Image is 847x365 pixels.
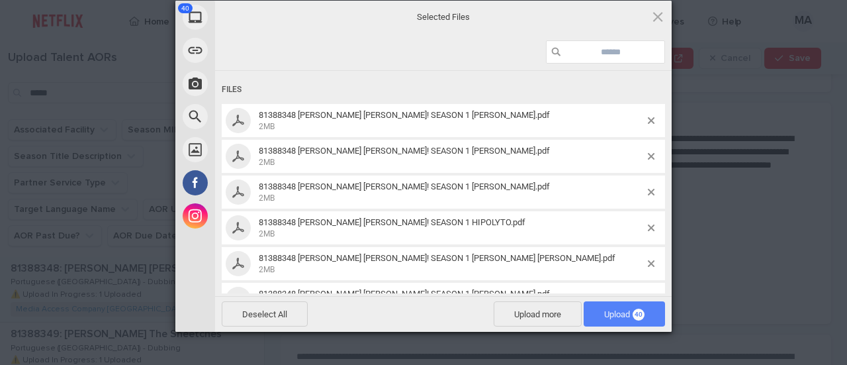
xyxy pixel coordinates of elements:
[259,193,275,203] span: 2MB
[259,289,550,299] span: 81388348 [PERSON_NAME] [PERSON_NAME]! SEASON 1 [PERSON_NAME].pdf
[604,309,645,319] span: Upload
[222,78,665,102] div: Files
[255,182,648,203] span: 81388348 DR. SEUSS’S HORTON! SEASON 1 GABY MILANI.pdf
[259,229,275,238] span: 2MB
[178,3,193,13] span: 40
[259,158,275,167] span: 2MB
[175,100,334,133] div: Web Search
[255,110,648,132] span: 81388348 DR. SEUSS’S HORTON! SEASON 1 FELIPE SUSHI.pdf
[255,253,648,275] span: 81388348 DR. SEUSS’S HORTON! SEASON 1 JOÃO VITOR MAFRA.pdf
[175,133,334,166] div: Unsplash
[175,1,334,34] div: My Device
[259,146,550,156] span: 81388348 [PERSON_NAME] [PERSON_NAME]! SEASON 1 [PERSON_NAME].pdf
[175,199,334,233] div: Instagram
[259,217,525,227] span: 81388348 [PERSON_NAME] [PERSON_NAME]! SEASON 1 HIPOLYTO.pdf
[259,253,615,263] span: 81388348 [PERSON_NAME] [PERSON_NAME]! SEASON 1 [PERSON_NAME] [PERSON_NAME].pdf
[650,9,665,24] span: Click here or hit ESC to close picker
[255,289,648,311] span: 81388348 DR. SEUSS’S HORTON! SEASON 1 JULIANA CAGIANO.pdf
[494,301,582,327] span: Upload more
[259,110,550,120] span: 81388348 [PERSON_NAME] [PERSON_NAME]! SEASON 1 [PERSON_NAME].pdf
[175,34,334,67] div: Link (URL)
[175,67,334,100] div: Take Photo
[255,217,648,239] span: 81388348 DR. SEUSS’S HORTON! SEASON 1 HIPOLYTO.pdf
[259,122,275,131] span: 2MB
[255,146,648,168] span: 81388348 DR. SEUSS’S HORTON! SEASON 1 GABRIEL FERREIRA.pdf
[259,182,550,191] span: 81388348 [PERSON_NAME] [PERSON_NAME]! SEASON 1 [PERSON_NAME].pdf
[311,11,576,23] span: Selected Files
[175,166,334,199] div: Facebook
[222,301,308,327] span: Deselect All
[633,309,645,321] span: 40
[259,265,275,274] span: 2MB
[584,301,665,327] span: Upload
